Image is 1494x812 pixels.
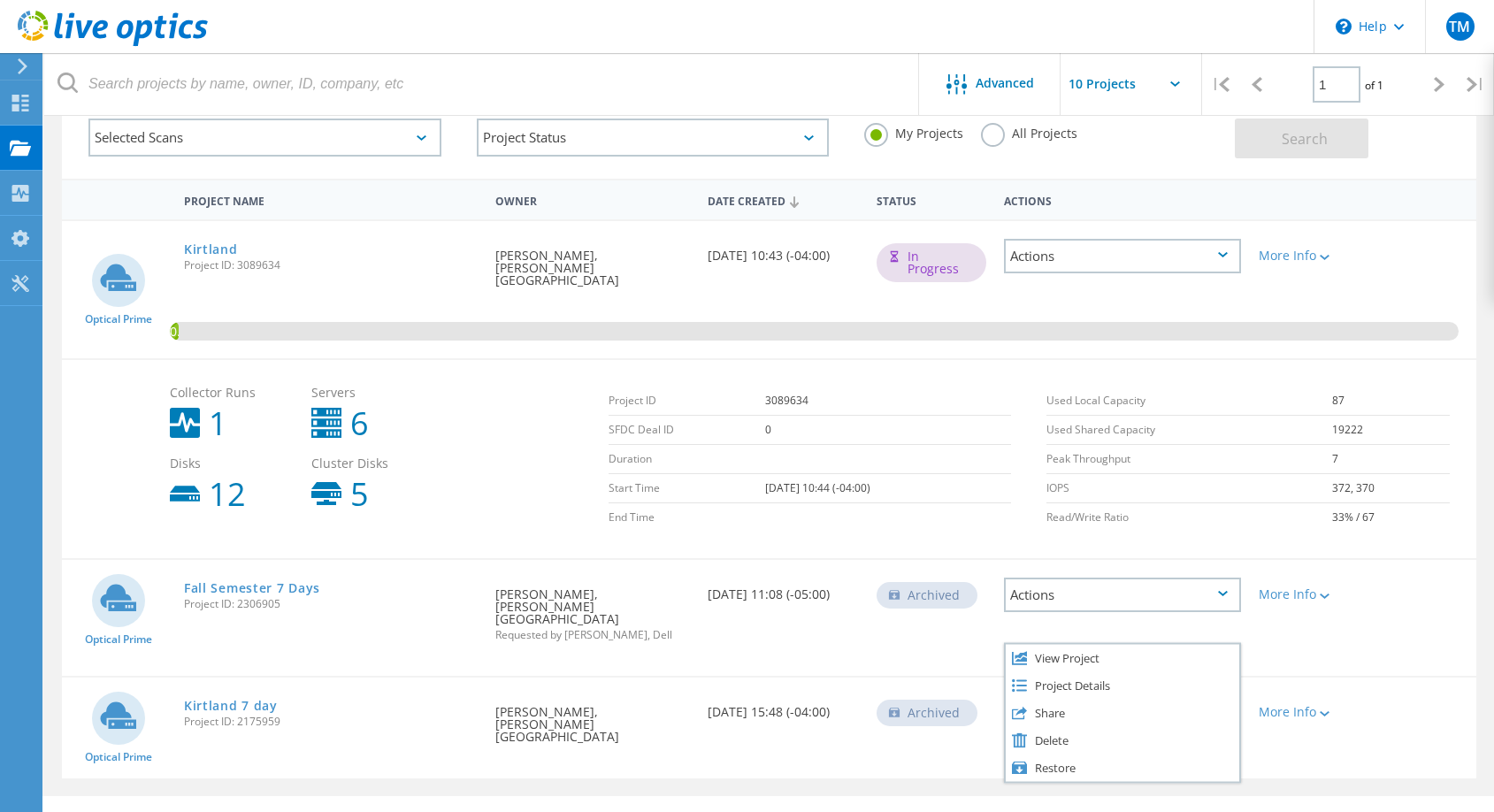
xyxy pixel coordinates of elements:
td: 19222 [1332,416,1450,445]
span: Requested by [PERSON_NAME], Dell [495,630,690,640]
b: 1 [209,408,227,440]
label: All Projects [981,123,1077,140]
div: [DATE] 11:08 (-05:00) [699,560,869,618]
div: Status [868,183,995,216]
td: Duration [609,445,765,474]
div: Archived [877,582,977,609]
input: Search projects by name, owner, ID, company, etc [44,53,920,115]
td: 33% / 67 [1332,503,1450,532]
div: Archived [877,700,977,726]
span: Servers [311,387,435,399]
td: Used Shared Capacity [1046,416,1331,445]
span: Search [1282,129,1328,149]
td: Used Local Capacity [1046,387,1331,416]
div: Date Created [699,183,869,217]
div: In Progress [877,243,986,282]
div: Selected Scans [88,119,441,157]
a: Live Optics Dashboard [18,37,208,50]
label: My Projects [864,123,963,140]
span: Optical Prime [85,634,152,645]
td: 372, 370 [1332,474,1450,503]
div: [DATE] 15:48 (-04:00) [699,678,869,736]
a: Fall Semester 7 Days [184,582,320,594]
div: View Project [1006,644,1239,671]
div: More Info [1259,249,1354,262]
td: End Time [609,503,765,532]
span: Advanced [976,77,1034,89]
a: Kirtland [184,243,238,256]
div: [PERSON_NAME], [PERSON_NAME][GEOGRAPHIC_DATA] [487,221,699,304]
div: Restore [1006,754,1239,781]
span: Optical Prime [85,752,152,762]
td: Peak Throughput [1046,445,1331,474]
div: Actions [1004,239,1241,273]
b: 5 [350,479,369,510]
b: 12 [209,479,246,510]
td: IOPS [1046,474,1331,503]
div: More Info [1259,588,1354,601]
div: Share [1006,699,1239,726]
span: TM [1449,19,1470,34]
a: Kirtland 7 day [184,700,278,712]
div: Project Details [1006,671,1239,699]
td: Start Time [609,474,765,503]
svg: \n [1336,19,1352,34]
div: [PERSON_NAME], [PERSON_NAME][GEOGRAPHIC_DATA] [487,560,699,658]
td: 7 [1332,445,1450,474]
span: Collector Runs [170,387,294,399]
td: Project ID [609,387,765,416]
div: | [1202,53,1238,116]
span: Cluster Disks [311,457,435,470]
div: Delete [1006,726,1239,754]
span: Project ID: 2306905 [184,599,478,609]
td: 87 [1332,387,1450,416]
div: More Info [1259,706,1354,718]
div: Project Name [175,183,487,216]
td: 3089634 [765,387,1011,416]
button: Search [1235,119,1368,158]
div: | [1458,53,1494,116]
b: 6 [350,408,369,440]
td: SFDC Deal ID [609,416,765,445]
div: Actions [1004,578,1241,612]
div: Project Status [477,119,830,157]
td: 0 [765,416,1011,445]
span: of 1 [1365,78,1383,93]
span: Disks [170,457,294,470]
div: [DATE] 10:43 (-04:00) [699,221,869,280]
span: 0.72% [170,322,179,338]
div: Actions [995,183,1250,216]
div: Owner [487,183,699,216]
span: Project ID: 3089634 [184,260,478,271]
span: Optical Prime [85,314,152,325]
td: [DATE] 10:44 (-04:00) [765,474,1011,503]
div: [PERSON_NAME], [PERSON_NAME][GEOGRAPHIC_DATA] [487,678,699,761]
td: Read/Write Ratio [1046,503,1331,532]
span: Project ID: 2175959 [184,716,478,727]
